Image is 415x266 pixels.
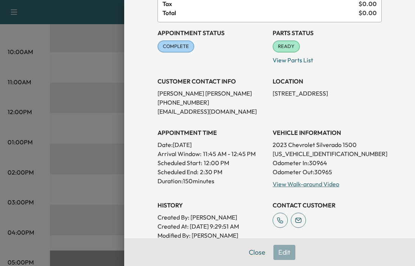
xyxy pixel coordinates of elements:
h3: CONTACT CUSTOMER [273,201,382,210]
span: Total [162,8,359,17]
p: Date: [DATE] [158,140,267,149]
p: Created At : [DATE] 9:29:51 AM [158,222,267,231]
p: [PERSON_NAME] [PERSON_NAME] [158,89,267,98]
p: Duration: 150 minutes [158,176,267,186]
button: Close [244,245,270,260]
p: Arrival Window: [158,149,267,158]
p: 2023 Chevrolet Silverado 1500 [273,140,382,149]
p: 12:00 PM [204,158,229,167]
p: [PHONE_NUMBER] [158,98,267,107]
p: 2:30 PM [200,167,222,176]
h3: CUSTOMER CONTACT INFO [158,77,267,86]
span: COMPLETE [158,43,193,50]
p: Odometer In: 30964 [273,158,382,167]
p: Scheduled End: [158,167,198,176]
h3: APPOINTMENT TIME [158,128,267,137]
span: $ 0.00 [359,8,377,17]
p: [STREET_ADDRESS] [273,89,382,98]
a: View Walk-around Video [273,180,339,188]
h3: LOCATION [273,77,382,86]
span: READY [273,43,299,50]
h3: Appointment Status [158,28,267,37]
p: Scheduled Start: [158,158,202,167]
span: 11:45 AM - 12:45 PM [203,149,256,158]
p: [US_VEHICLE_IDENTIFICATION_NUMBER] [273,149,382,158]
p: Odometer Out: 30965 [273,167,382,176]
p: Created By : [PERSON_NAME] [158,213,267,222]
p: [EMAIL_ADDRESS][DOMAIN_NAME] [158,107,267,116]
h3: History [158,201,267,210]
p: View Parts List [273,53,382,65]
p: Modified By : [PERSON_NAME] [158,231,267,240]
h3: Parts Status [273,28,382,37]
h3: VEHICLE INFORMATION [273,128,382,137]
